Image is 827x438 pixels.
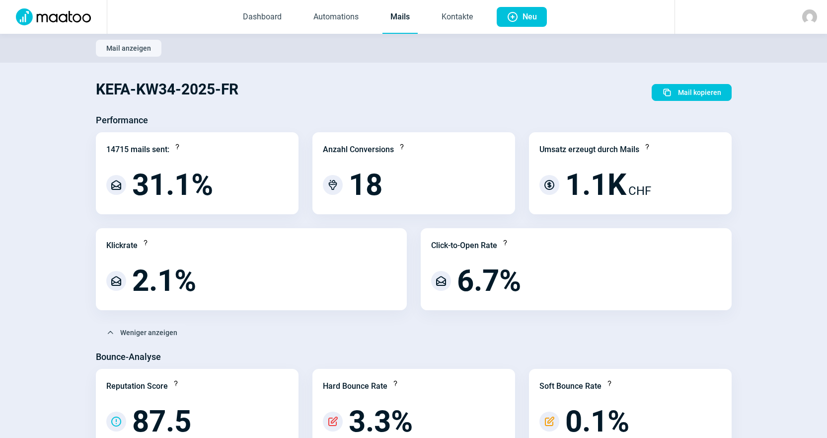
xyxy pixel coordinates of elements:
[323,144,394,156] div: Anzahl Conversions
[96,73,238,106] h1: KEFA-KW34-2025-FR
[431,240,497,252] div: Click-to-Open Rate
[652,84,732,101] button: Mail kopieren
[457,266,521,296] span: 6.7%
[565,407,629,437] span: 0.1%
[434,1,481,34] a: Kontakte
[106,380,168,392] div: Reputation Score
[96,324,188,341] button: Weniger anzeigen
[678,85,721,100] span: Mail kopieren
[106,144,169,156] div: 14715 mails sent:
[132,266,196,296] span: 2.1%
[132,170,213,200] span: 31.1%
[96,112,148,128] h3: Performance
[539,144,639,156] div: Umsatz erzeugt durch Mails
[323,380,387,392] div: Hard Bounce Rate
[96,40,161,57] button: Mail anzeigen
[382,1,418,34] a: Mails
[305,1,367,34] a: Automations
[120,325,177,341] span: Weniger anzeigen
[10,8,97,25] img: Logo
[802,9,817,24] img: avatar
[565,170,626,200] span: 1.1K
[523,7,537,27] span: Neu
[628,182,651,200] span: CHF
[235,1,290,34] a: Dashboard
[539,380,601,392] div: Soft Bounce Rate
[497,7,547,27] button: Neu
[349,170,382,200] span: 18
[349,407,413,437] span: 3.3%
[96,349,161,365] h3: Bounce-Analyse
[132,407,191,437] span: 87.5
[106,40,151,56] span: Mail anzeigen
[106,240,138,252] div: Klickrate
